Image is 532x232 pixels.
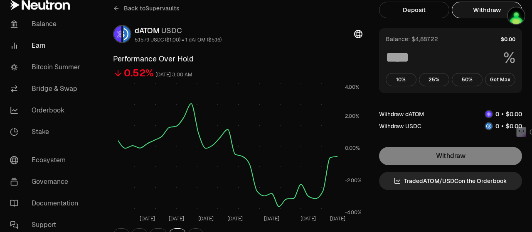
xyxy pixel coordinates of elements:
tspan: [DATE] [330,215,345,222]
a: Stake [3,121,90,143]
span: Back to Supervaults [124,4,180,12]
button: Deposit [379,2,449,18]
button: Withdraw [452,2,522,18]
img: Kycka wallet [508,7,525,24]
tspan: -2.00% [345,177,362,184]
tspan: [DATE] [198,215,214,222]
a: Earn [3,35,90,56]
tspan: [DATE] [264,215,279,222]
img: dATOM Logo [114,26,121,42]
img: USDC Logo [123,26,131,42]
span: USDC [161,26,182,35]
a: Back toSupervaults [113,2,180,15]
tspan: [DATE] [169,215,184,222]
tspan: [DATE] [140,215,155,222]
a: Orderbook [3,100,90,121]
a: Ecosystem [3,149,90,171]
tspan: [DATE] [300,215,316,222]
tspan: 0.00% [345,145,360,151]
div: Withdraw USDC [379,122,421,130]
tspan: 2.00% [345,113,360,120]
div: Withdraw dATOM [379,110,424,118]
h3: Performance Over Hold [113,53,362,65]
button: 10% [386,73,416,86]
button: 25% [419,73,450,86]
tspan: 4.00% [345,84,360,90]
div: 0.52% [124,66,154,80]
a: TradedATOM/USDCon the Orderbook [379,172,522,190]
span: % [503,50,515,66]
tspan: -4.00% [345,209,362,216]
div: Balance: $4,887.22 [386,35,438,43]
tspan: [DATE] [227,215,243,222]
a: Documentation [3,193,90,214]
img: USDC Logo [485,123,492,129]
a: Bitcoin Summer [3,56,90,78]
div: 5.1579 USDC ($1.00) = 1 dATOM ($5.16) [135,37,222,43]
img: dATOM Logo [485,111,492,117]
div: [DATE] 3:00 AM [155,70,192,80]
div: dATOM [135,25,222,37]
a: Governance [3,171,90,193]
button: Get Max [485,73,516,86]
button: 50% [452,73,483,86]
a: Bridge & Swap [3,78,90,100]
a: Balance [3,13,90,35]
